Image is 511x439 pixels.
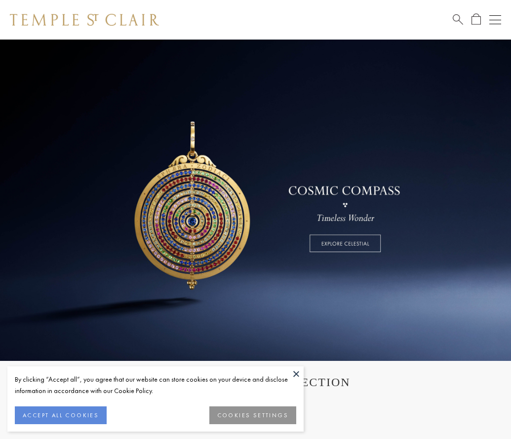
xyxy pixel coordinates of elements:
div: By clicking “Accept all”, you agree that our website can store cookies on your device and disclos... [15,374,296,396]
a: Open Shopping Bag [472,13,481,26]
img: Temple St. Clair [10,14,159,26]
button: COOKIES SETTINGS [209,406,296,424]
a: Search [453,13,463,26]
button: Open navigation [489,14,501,26]
button: ACCEPT ALL COOKIES [15,406,107,424]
